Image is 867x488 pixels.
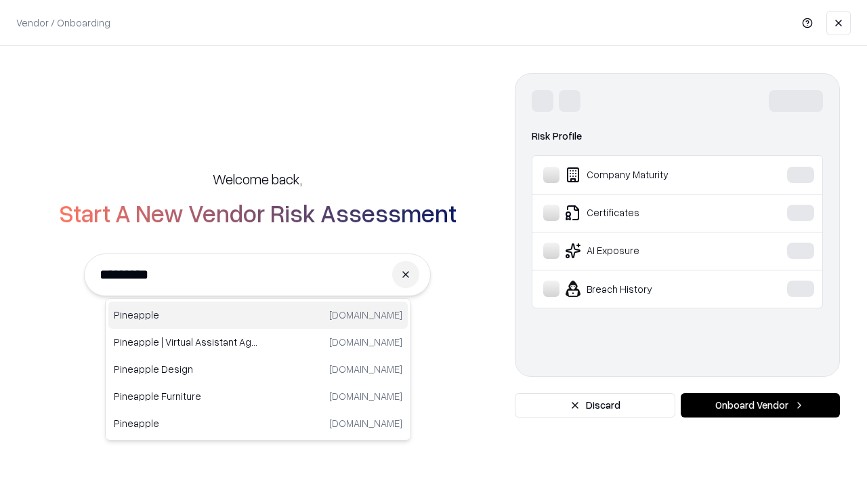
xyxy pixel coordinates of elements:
[105,298,411,441] div: Suggestions
[329,308,402,322] p: [DOMAIN_NAME]
[515,393,675,418] button: Discard
[543,167,746,183] div: Company Maturity
[543,281,746,297] div: Breach History
[329,416,402,430] p: [DOMAIN_NAME]
[114,335,258,349] p: Pineapple | Virtual Assistant Agency
[213,169,302,188] h5: Welcome back,
[329,335,402,349] p: [DOMAIN_NAME]
[59,199,457,226] h2: Start A New Vendor Risk Assessment
[543,205,746,221] div: Certificates
[114,389,258,403] p: Pineapple Furniture
[543,243,746,259] div: AI Exposure
[114,308,258,322] p: Pineapple
[114,416,258,430] p: Pineapple
[329,389,402,403] p: [DOMAIN_NAME]
[681,393,840,418] button: Onboard Vendor
[329,362,402,376] p: [DOMAIN_NAME]
[114,362,258,376] p: Pineapple Design
[532,128,823,144] div: Risk Profile
[16,16,110,30] p: Vendor / Onboarding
